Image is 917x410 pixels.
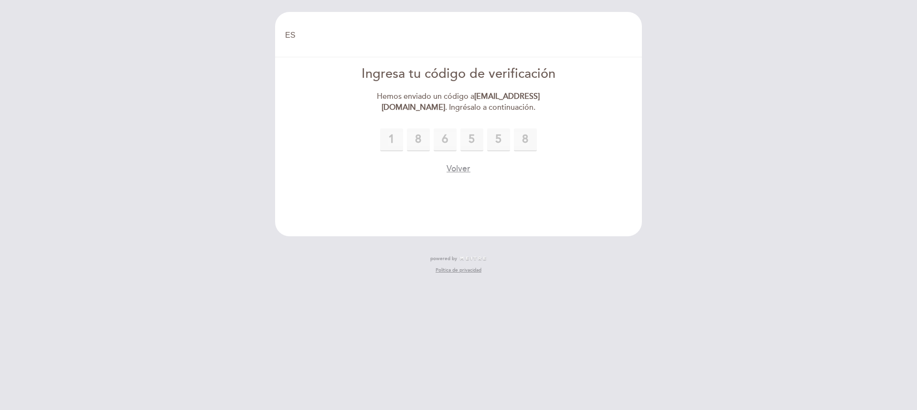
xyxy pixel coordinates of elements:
input: 0 [380,128,403,151]
a: powered by [430,255,487,262]
input: 0 [460,128,483,151]
a: Política de privacidad [436,267,481,273]
input: 0 [487,128,510,151]
input: 0 [514,128,537,151]
img: MEITRE [459,256,487,261]
input: 0 [407,128,430,151]
div: Hemos enviado un código a . Ingrésalo a continuación. [349,91,568,113]
input: 0 [434,128,457,151]
span: powered by [430,255,457,262]
strong: [EMAIL_ADDRESS][DOMAIN_NAME] [382,92,540,112]
div: Ingresa tu código de verificación [349,65,568,84]
button: Volver [447,163,470,175]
